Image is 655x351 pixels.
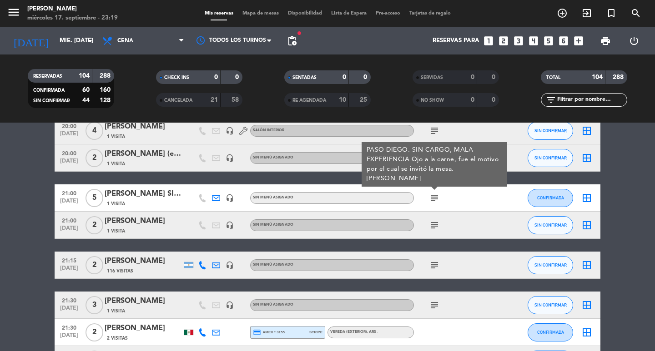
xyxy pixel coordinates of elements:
span: [DATE] [58,305,81,316]
i: subject [429,193,440,203]
span: 1 Visita [107,227,125,235]
i: headset_mic [226,194,234,202]
span: Reservas para [433,37,479,44]
span: 3 [86,296,103,314]
i: add_circle_outline [557,8,568,19]
span: Lista de Espera [327,11,371,16]
span: Sin menú asignado [253,223,293,227]
span: Mapa de mesas [238,11,283,16]
i: headset_mic [226,301,234,309]
i: menu [7,5,20,19]
i: headset_mic [226,154,234,162]
span: 21:00 [58,188,81,198]
span: 5 [86,189,103,207]
i: credit_card [253,328,261,336]
div: [PERSON_NAME] (en el balcon) [105,148,182,160]
span: Tarjetas de regalo [405,11,455,16]
span: 116 Visitas [107,267,133,275]
span: pending_actions [287,35,297,46]
span: 2 [86,216,103,234]
i: looks_one [483,35,494,47]
i: power_settings_new [629,35,640,46]
span: 2 [86,149,103,167]
i: border_all [581,193,592,203]
span: [DATE] [58,158,81,168]
span: 4 [86,122,103,140]
i: headset_mic [226,221,234,229]
i: looks_3 [513,35,524,47]
span: Sin menú asignado [253,303,293,307]
div: [PERSON_NAME] [105,121,182,133]
span: CANCELADA [164,98,192,103]
i: subject [429,300,440,311]
i: border_all [581,153,592,163]
i: subject [429,220,440,231]
span: Sin menú asignado [253,156,293,159]
i: search [630,8,641,19]
span: Salón interior [253,129,284,132]
strong: 160 [100,87,112,93]
strong: 104 [592,74,603,80]
strong: 60 [82,87,90,93]
strong: 44 [82,97,90,104]
button: SIN CONFIRMAR [528,122,573,140]
i: looks_6 [558,35,569,47]
span: 21:30 [58,322,81,332]
button: CONFIRMADA [528,189,573,207]
input: Filtrar por nombre... [556,95,627,105]
span: Vereda (EXTERIOR) [330,330,378,334]
i: [DATE] [7,31,55,51]
i: border_all [581,125,592,136]
i: exit_to_app [581,8,592,19]
span: Cena [117,38,133,44]
span: [DATE] [58,225,81,236]
span: SIN CONFIRMAR [534,128,567,133]
span: 1 Visita [107,160,125,168]
span: fiber_manual_record [297,30,302,36]
span: 20:00 [58,120,81,131]
span: [DATE] [58,332,81,343]
button: SIN CONFIRMAR [528,216,573,234]
span: SENTADAS [292,75,317,80]
span: 2 Visitas [107,335,128,342]
i: border_all [581,327,592,338]
i: arrow_drop_down [85,35,96,46]
span: NO SHOW [421,98,444,103]
span: stripe [309,329,322,335]
i: looks_4 [528,35,539,47]
i: filter_list [545,94,556,105]
i: border_all [581,260,592,271]
strong: 58 [232,97,241,103]
i: subject [429,260,440,271]
strong: 0 [471,74,474,80]
span: SERVIDAS [421,75,443,80]
span: SIN CONFIRMAR [534,262,567,267]
span: TOTAL [546,75,560,80]
span: SIN CONFIRMAR [534,222,567,227]
span: [DATE] [58,198,81,208]
div: [PERSON_NAME] [105,215,182,227]
div: LOG OUT [620,27,648,54]
button: menu [7,5,20,22]
span: [DATE] [58,131,81,141]
strong: 104 [79,73,90,79]
span: 1 Visita [107,200,125,208]
span: 2 [86,323,103,341]
div: [PERSON_NAME] SIN CARGO, MALA EXPERIENCIA [105,188,182,200]
i: headset_mic [226,127,234,135]
i: looks_5 [543,35,554,47]
i: border_all [581,220,592,231]
button: SIN CONFIRMAR [528,296,573,314]
span: CHECK INS [164,75,189,80]
i: turned_in_not [606,8,617,19]
div: [PERSON_NAME] [105,255,182,267]
span: Pre-acceso [371,11,405,16]
div: [PERSON_NAME] [105,322,182,334]
strong: 21 [211,97,218,103]
span: 2 [86,256,103,274]
span: 1 Visita [107,133,125,140]
span: amex * 3155 [253,328,285,336]
div: [PERSON_NAME] [105,295,182,307]
span: SIN CONFIRMAR [534,302,567,307]
span: CONFIRMADA [537,195,564,200]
